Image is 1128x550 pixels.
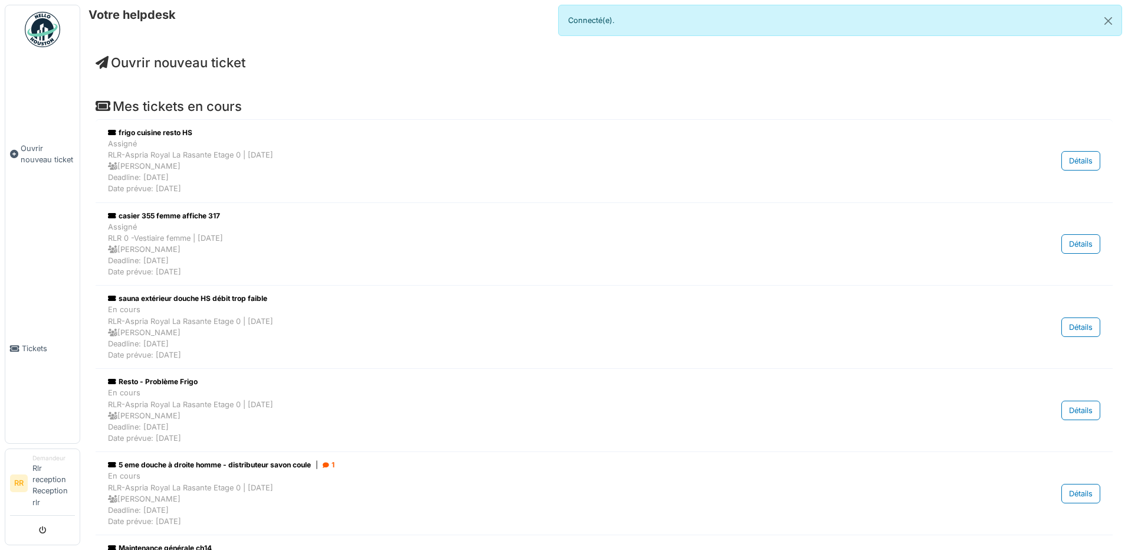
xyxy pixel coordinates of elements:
[316,460,318,470] span: |
[21,143,75,165] span: Ouvrir nouveau ticket
[5,54,80,254] a: Ouvrir nouveau ticket
[108,460,956,470] div: 5 eme douche à droite homme - distributeur savon coule
[5,254,80,443] a: Tickets
[22,343,75,354] span: Tickets
[108,293,956,304] div: sauna extérieur douche HS débit trop faible
[96,55,245,70] a: Ouvrir nouveau ticket
[108,221,956,278] div: Assigné RLR 0 -Vestiaire femme | [DATE] [PERSON_NAME] Deadline: [DATE] Date prévue: [DATE]
[10,474,28,492] li: RR
[323,460,335,470] div: 1
[32,454,75,463] div: Demandeur
[32,454,75,513] li: Rlr reception Reception rlr
[108,470,956,527] div: En cours RLR-Aspria Royal La Rasante Etage 0 | [DATE] [PERSON_NAME] Deadline: [DATE] Date prévue:...
[96,99,1113,114] h4: Mes tickets en cours
[558,5,1122,36] div: Connecté(e).
[1061,401,1100,420] div: Détails
[108,387,956,444] div: En cours RLR-Aspria Royal La Rasante Etage 0 | [DATE] [PERSON_NAME] Deadline: [DATE] Date prévue:...
[108,138,956,195] div: Assigné RLR-Aspria Royal La Rasante Etage 0 | [DATE] [PERSON_NAME] Deadline: [DATE] Date prévue: ...
[1095,5,1122,37] button: Close
[25,12,60,47] img: Badge_color-CXgf-gQk.svg
[88,8,176,22] h6: Votre helpdesk
[108,127,956,138] div: frigo cuisine resto HS
[108,211,956,221] div: casier 355 femme affiche 317
[108,377,956,387] div: Resto - Problème Frigo
[105,125,1103,198] a: frigo cuisine resto HS AssignéRLR-Aspria Royal La Rasante Etage 0 | [DATE] [PERSON_NAME]Deadline:...
[105,457,1103,530] a: 5 eme douche à droite homme - distributeur savon coule| 1 En coursRLR-Aspria Royal La Rasante Eta...
[1061,151,1100,171] div: Détails
[1061,317,1100,337] div: Détails
[1061,484,1100,503] div: Détails
[10,454,75,516] a: RR DemandeurRlr reception Reception rlr
[105,290,1103,364] a: sauna extérieur douche HS débit trop faible En coursRLR-Aspria Royal La Rasante Etage 0 | [DATE] ...
[105,374,1103,447] a: Resto - Problème Frigo En coursRLR-Aspria Royal La Rasante Etage 0 | [DATE] [PERSON_NAME]Deadline...
[105,208,1103,281] a: casier 355 femme affiche 317 AssignéRLR 0 -Vestiaire femme | [DATE] [PERSON_NAME]Deadline: [DATE]...
[108,304,956,361] div: En cours RLR-Aspria Royal La Rasante Etage 0 | [DATE] [PERSON_NAME] Deadline: [DATE] Date prévue:...
[1061,234,1100,254] div: Détails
